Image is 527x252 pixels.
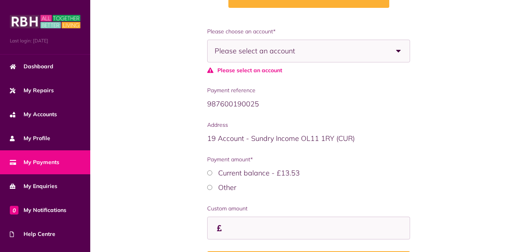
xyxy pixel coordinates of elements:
[10,86,54,95] span: My Repairs
[207,99,259,108] span: 987600190025
[10,134,50,142] span: My Profile
[207,27,410,36] span: Please choose an account*
[10,62,53,71] span: Dashboard
[207,205,410,213] label: Custom amount
[207,66,410,75] span: Please select an account
[207,86,410,95] span: Payment reference
[218,168,300,177] label: Current balance - £13.53
[207,155,410,164] span: Payment amount*
[10,158,59,166] span: My Payments
[10,206,66,214] span: My Notifications
[215,40,323,62] span: Please select an account
[10,14,80,29] img: MyRBH
[207,134,355,143] span: 19 Account - Sundry Income OL11 1RY (CUR)
[10,230,55,238] span: Help Centre
[10,182,57,190] span: My Enquiries
[10,110,57,119] span: My Accounts
[207,121,410,129] span: Address
[218,183,236,192] label: Other
[10,206,18,214] span: 0
[10,37,80,44] span: Last login: [DATE]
